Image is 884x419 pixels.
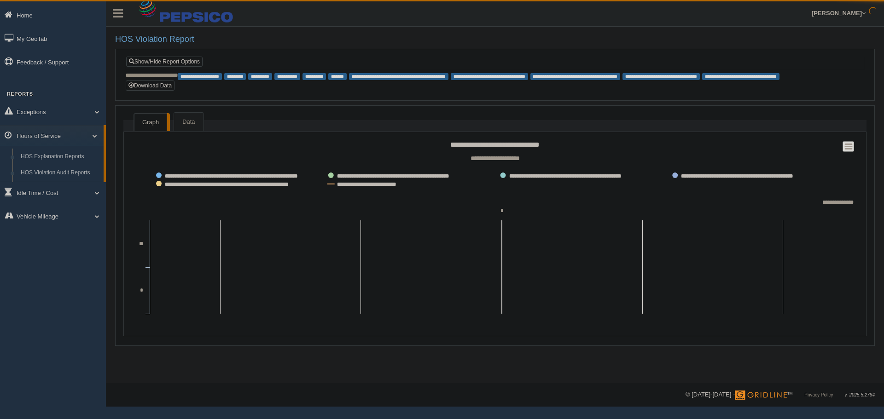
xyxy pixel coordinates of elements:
img: Gridline [735,390,787,400]
a: Data [174,113,203,132]
button: Download Data [126,80,174,91]
span: v. 2025.5.2764 [845,392,875,397]
a: HOS Violations [17,181,104,198]
a: Privacy Policy [804,392,833,397]
div: © [DATE]-[DATE] - ™ [686,390,875,400]
a: Show/Hide Report Options [126,57,203,67]
h2: HOS Violation Report [115,35,875,44]
a: HOS Explanation Reports [17,149,104,165]
a: Graph [134,113,167,132]
a: HOS Violation Audit Reports [17,165,104,181]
